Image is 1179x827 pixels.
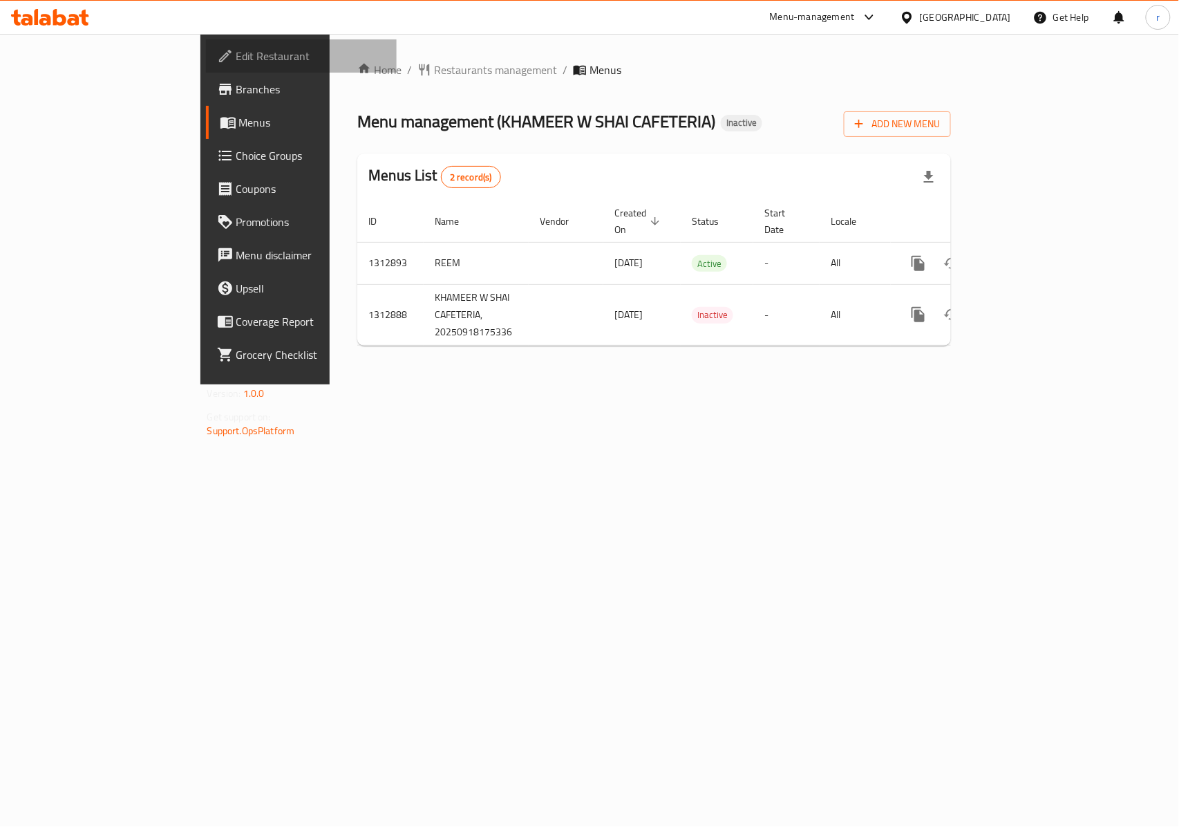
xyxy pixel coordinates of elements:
div: [GEOGRAPHIC_DATA] [920,10,1011,25]
span: [DATE] [614,306,643,324]
a: Menu disclaimer [206,239,397,272]
a: Upsell [206,272,397,305]
span: r [1156,10,1160,25]
td: - [753,242,820,284]
nav: breadcrumb [357,62,951,78]
span: Inactive [692,307,733,323]
span: Add New Menu [855,115,940,133]
button: more [902,298,935,331]
a: Promotions [206,205,397,239]
span: Menu management ( KHAMEER W SHAI CAFETERIA ) [357,106,715,137]
span: Created On [614,205,664,238]
span: Restaurants management [434,62,557,78]
a: Menus [206,106,397,139]
span: Active [692,256,727,272]
th: Actions [891,201,1046,243]
span: [DATE] [614,254,643,272]
h2: Menus List [368,165,500,188]
span: Coverage Report [236,313,386,330]
div: Inactive [692,307,733,324]
td: All [820,242,891,284]
div: Active [692,255,727,272]
span: Vendor [540,213,587,230]
a: Choice Groups [206,139,397,172]
a: Support.OpsPlatform [207,422,295,440]
span: Inactive [721,117,762,129]
span: Locale [831,213,874,230]
div: Inactive [721,115,762,131]
span: Menus [239,114,386,131]
a: Coverage Report [206,305,397,338]
span: Grocery Checklist [236,346,386,363]
span: Coupons [236,180,386,197]
a: Edit Restaurant [206,39,397,73]
td: REEM [424,242,529,284]
span: 1.0.0 [243,384,265,402]
td: - [753,284,820,345]
div: Export file [912,160,945,194]
a: Coupons [206,172,397,205]
button: Change Status [935,298,968,331]
td: All [820,284,891,345]
a: Restaurants management [417,62,557,78]
table: enhanced table [357,201,1046,346]
a: Branches [206,73,397,106]
div: Menu-management [770,9,855,26]
span: Name [435,213,477,230]
span: Menu disclaimer [236,247,386,263]
span: Status [692,213,737,230]
span: Start Date [764,205,803,238]
li: / [407,62,412,78]
button: Change Status [935,247,968,280]
span: Promotions [236,214,386,230]
span: Edit Restaurant [236,48,386,64]
td: KHAMEER W SHAI CAFETERIA, 20250918175336 [424,284,529,345]
button: more [902,247,935,280]
span: ID [368,213,395,230]
span: Version: [207,384,241,402]
span: Upsell [236,280,386,297]
button: Add New Menu [844,111,951,137]
div: Total records count [441,166,501,188]
span: Choice Groups [236,147,386,164]
span: Branches [236,81,386,97]
span: Get support on: [207,408,271,426]
span: 2 record(s) [442,171,500,184]
span: Menus [589,62,621,78]
a: Grocery Checklist [206,338,397,371]
li: / [563,62,567,78]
